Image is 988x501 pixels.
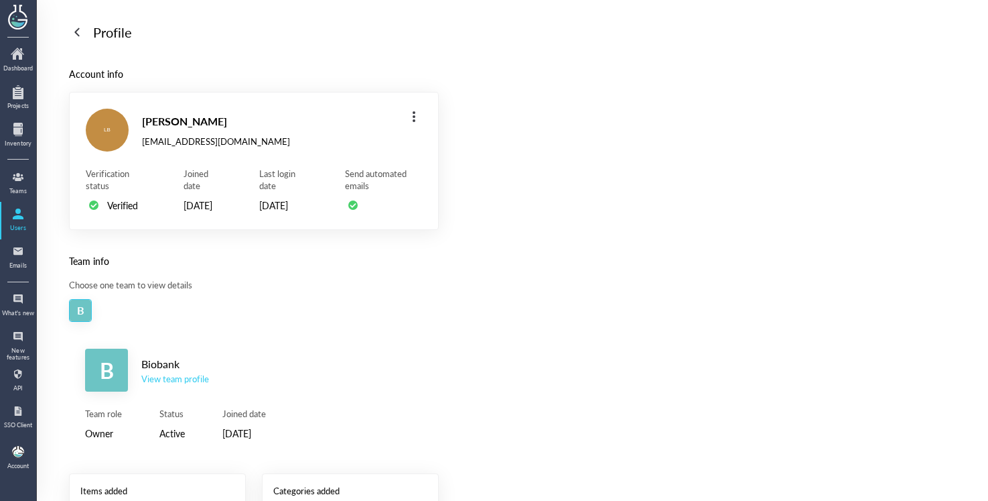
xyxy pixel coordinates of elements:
[85,408,122,420] div: Team role
[1,326,35,361] a: New features
[273,485,427,497] div: Categories added
[1,119,35,154] a: Inventory
[184,197,222,213] div: [DATE]
[93,21,132,43] div: Profile
[86,168,146,192] div: Verification status
[345,168,422,192] div: Send automated emails
[1,400,35,435] a: SSO Client
[1,347,35,361] div: New features
[1,385,35,392] div: API
[1,262,35,269] div: Emails
[12,446,24,458] img: b9474ba4-a536-45cc-a50d-c6e2543a7ac2.jpeg
[1,140,35,147] div: Inventory
[69,254,439,268] div: Team info
[1,44,35,78] a: Dashboard
[259,168,307,192] div: Last login date
[1,241,35,276] a: Emails
[1,288,35,323] a: What's new
[107,197,138,213] div: Verified
[1,203,35,238] a: Users
[142,113,290,130] div: [PERSON_NAME]
[7,463,29,469] div: Account
[141,355,209,373] div: Biobank
[142,135,290,148] div: [EMAIL_ADDRESS][DOMAIN_NAME]
[1,65,35,72] div: Dashboard
[159,425,185,441] div: Active
[184,168,222,192] div: Joined date
[1,166,35,201] a: Teams
[104,109,111,152] span: LB
[100,349,114,392] span: B
[69,21,132,43] a: Profile
[1,422,35,429] div: SSO Client
[141,373,209,385] a: View team profile
[80,485,234,497] div: Items added
[69,279,439,291] div: Choose one team to view details
[1,103,35,109] div: Projects
[77,300,84,321] span: B
[85,425,122,441] div: Owner
[159,408,185,420] div: Status
[222,408,266,420] div: Joined date
[1,310,35,317] div: What's new
[1,225,35,231] div: Users
[69,66,439,81] div: Account info
[1,81,35,116] a: Projects
[1,364,35,398] a: API
[222,425,266,441] div: [DATE]
[1,188,35,194] div: Teams
[259,197,307,213] div: [DATE]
